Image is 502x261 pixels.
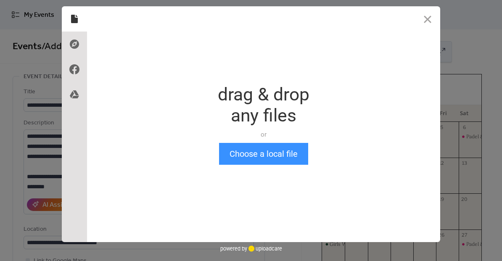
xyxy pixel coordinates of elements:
[62,57,87,82] div: Facebook
[218,130,309,139] div: or
[218,84,309,126] div: drag & drop any files
[62,82,87,107] div: Google Drive
[62,6,87,32] div: Local Files
[415,6,440,32] button: Close
[62,32,87,57] div: Direct Link
[220,242,282,255] div: powered by
[247,245,282,252] a: uploadcare
[219,143,308,165] button: Choose a local file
